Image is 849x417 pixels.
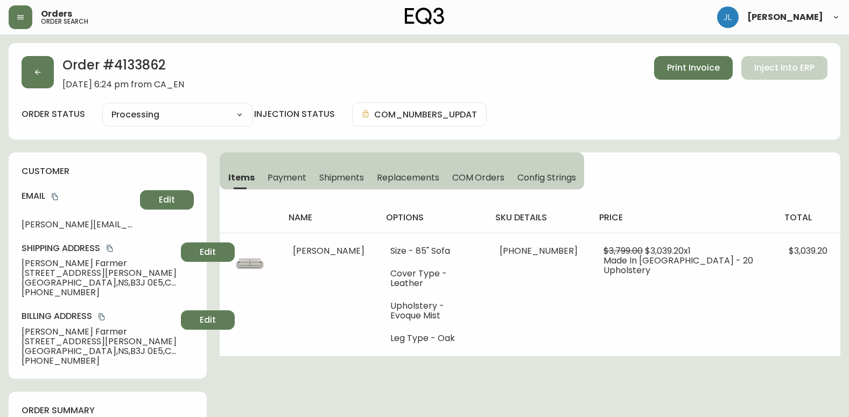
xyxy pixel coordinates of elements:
[654,56,733,80] button: Print Invoice
[200,246,216,258] span: Edit
[228,172,255,183] span: Items
[62,80,184,89] span: [DATE] 6:24 pm from CA_EN
[22,108,85,120] label: order status
[22,190,136,202] h4: Email
[22,337,177,346] span: [STREET_ADDRESS][PERSON_NAME]
[22,165,194,177] h4: customer
[500,245,578,257] span: [PHONE_NUMBER]
[140,190,194,210] button: Edit
[390,301,474,321] li: Upholstery - Evoque Mist
[517,172,576,183] span: Config Strings
[96,311,107,322] button: copy
[22,259,177,268] span: [PERSON_NAME] Farmer
[22,405,194,416] h4: order summary
[599,212,767,224] h4: price
[50,191,60,202] button: copy
[390,269,474,288] li: Cover Type - Leather
[405,8,445,25] img: logo
[22,242,177,254] h4: Shipping Address
[41,10,72,18] span: Orders
[41,18,88,25] h5: order search
[181,242,235,262] button: Edit
[159,194,175,206] span: Edit
[104,243,115,254] button: copy
[22,327,177,337] span: [PERSON_NAME] Farmer
[452,172,505,183] span: COM Orders
[22,356,177,366] span: [PHONE_NUMBER]
[181,310,235,330] button: Edit
[254,108,335,120] h4: injection status
[233,246,267,281] img: 31116-01-400-1-cksy15qgl5vto011097tq5hyn.jpg
[22,310,177,322] h4: Billing Address
[377,172,439,183] span: Replacements
[62,56,184,80] h2: Order # 4133862
[645,245,691,257] span: $3,039.20 x 1
[495,212,582,224] h4: sku details
[22,346,177,356] span: [GEOGRAPHIC_DATA] , NS , B3J 0E5 , CA
[604,254,753,276] span: Made In [GEOGRAPHIC_DATA] - 20 Upholstery
[200,314,216,326] span: Edit
[289,212,369,224] h4: name
[604,245,643,257] span: $3,799.00
[293,245,364,257] span: [PERSON_NAME]
[22,288,177,297] span: [PHONE_NUMBER]
[717,6,739,28] img: 1c9c23e2a847dab86f8017579b61559c
[22,268,177,278] span: [STREET_ADDRESS][PERSON_NAME]
[22,278,177,288] span: [GEOGRAPHIC_DATA] , NS , B3J 0E5 , CA
[390,333,474,343] li: Leg Type - Oak
[22,220,136,230] span: [PERSON_NAME][EMAIL_ADDRESS][PERSON_NAME][DOMAIN_NAME]
[667,62,720,74] span: Print Invoice
[390,246,474,256] li: Size - 85" Sofa
[747,13,823,22] span: [PERSON_NAME]
[319,172,364,183] span: Shipments
[386,212,478,224] h4: options
[784,212,832,224] h4: total
[268,172,306,183] span: Payment
[789,245,827,257] span: $3,039.20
